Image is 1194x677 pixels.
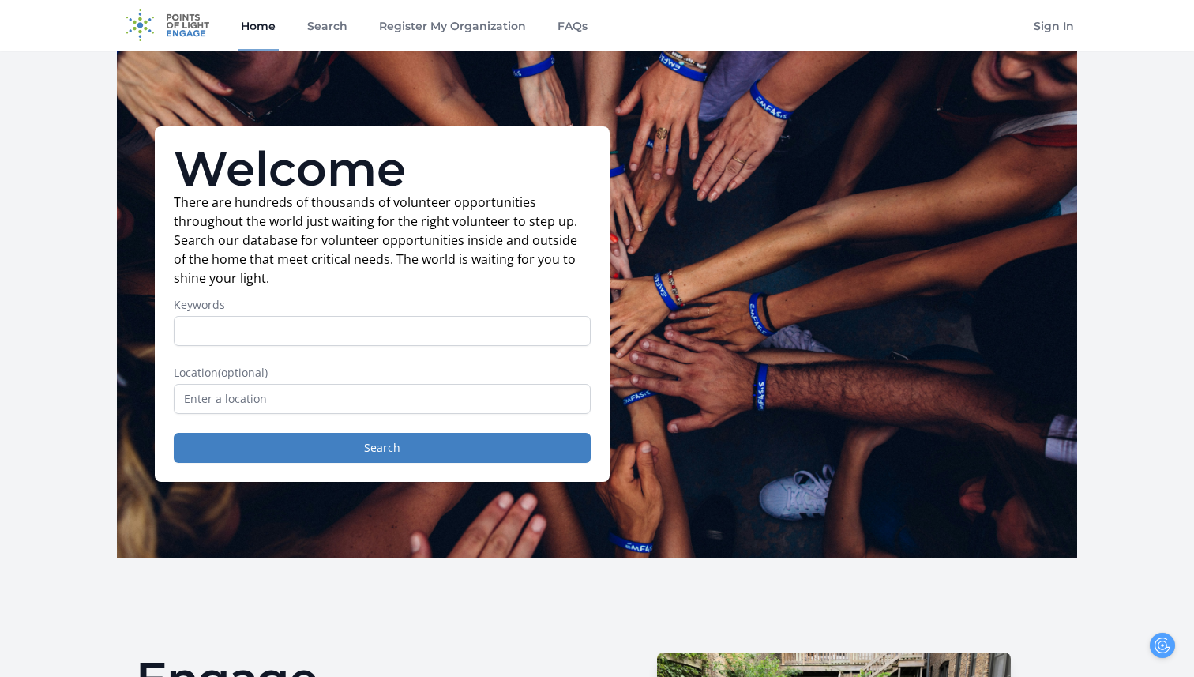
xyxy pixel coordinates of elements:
p: There are hundreds of thousands of volunteer opportunities throughout the world just waiting for ... [174,193,591,288]
label: Keywords [174,297,591,313]
button: Search [174,433,591,463]
span: (optional) [218,365,268,380]
label: Location [174,365,591,381]
input: Enter a location [174,384,591,414]
h1: Welcome [174,145,591,193]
